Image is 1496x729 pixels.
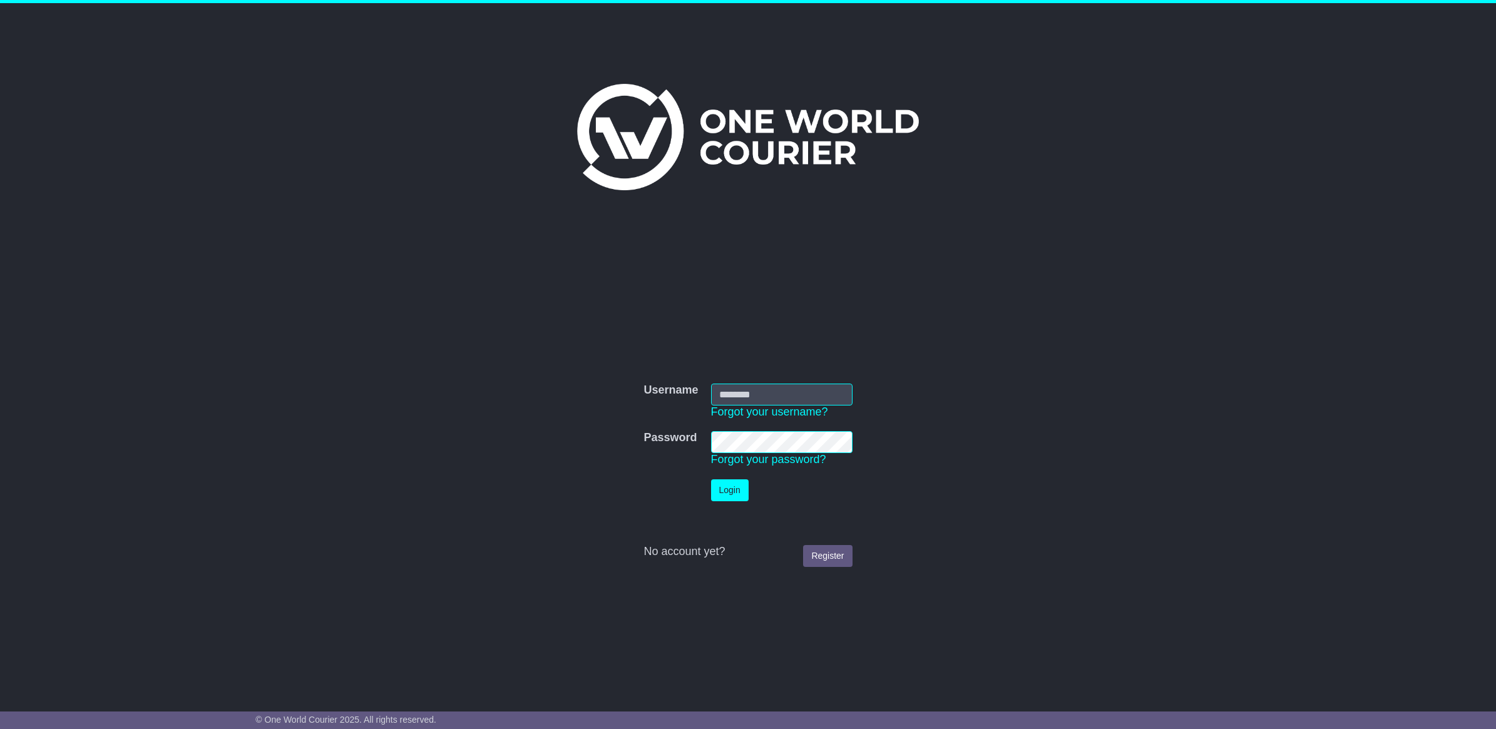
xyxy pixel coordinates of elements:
[711,453,826,466] a: Forgot your password?
[643,431,697,445] label: Password
[643,384,698,397] label: Username
[643,545,852,559] div: No account yet?
[803,545,852,567] a: Register
[711,479,749,501] button: Login
[255,715,436,725] span: © One World Courier 2025. All rights reserved.
[577,84,919,190] img: One World
[711,405,828,418] a: Forgot your username?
